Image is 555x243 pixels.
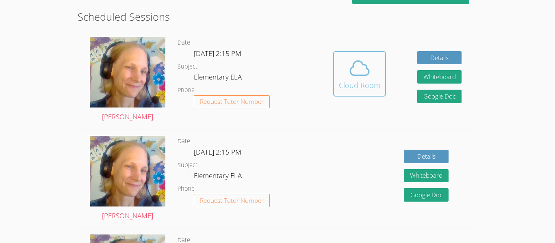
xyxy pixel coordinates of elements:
a: Details [417,51,462,65]
button: Request Tutor Number [194,95,270,109]
button: Whiteboard [404,169,449,183]
a: Google Doc [417,90,462,103]
a: Google Doc [404,188,449,202]
button: Whiteboard [417,70,462,84]
div: Cloud Room [339,80,380,91]
span: [DATE] 2:15 PM [194,49,241,58]
dd: Elementary ELA [194,170,243,184]
a: [PERSON_NAME] [90,136,165,222]
span: Request Tutor Number [200,198,264,204]
dt: Subject [178,62,197,72]
dt: Phone [178,85,195,95]
img: avatar.png [90,136,165,206]
dt: Date [178,136,190,146]
dt: Subject [178,160,197,170]
dt: Phone [178,184,195,194]
h2: Scheduled Sessions [78,9,477,24]
button: Request Tutor Number [194,194,270,207]
button: Cloud Room [333,51,386,97]
a: [PERSON_NAME] [90,37,165,123]
dd: Elementary ELA [194,71,243,85]
img: avatar.png [90,37,165,108]
span: Request Tutor Number [200,99,264,105]
a: Details [404,150,449,163]
span: [DATE] 2:15 PM [194,147,241,157]
dt: Date [178,38,190,48]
